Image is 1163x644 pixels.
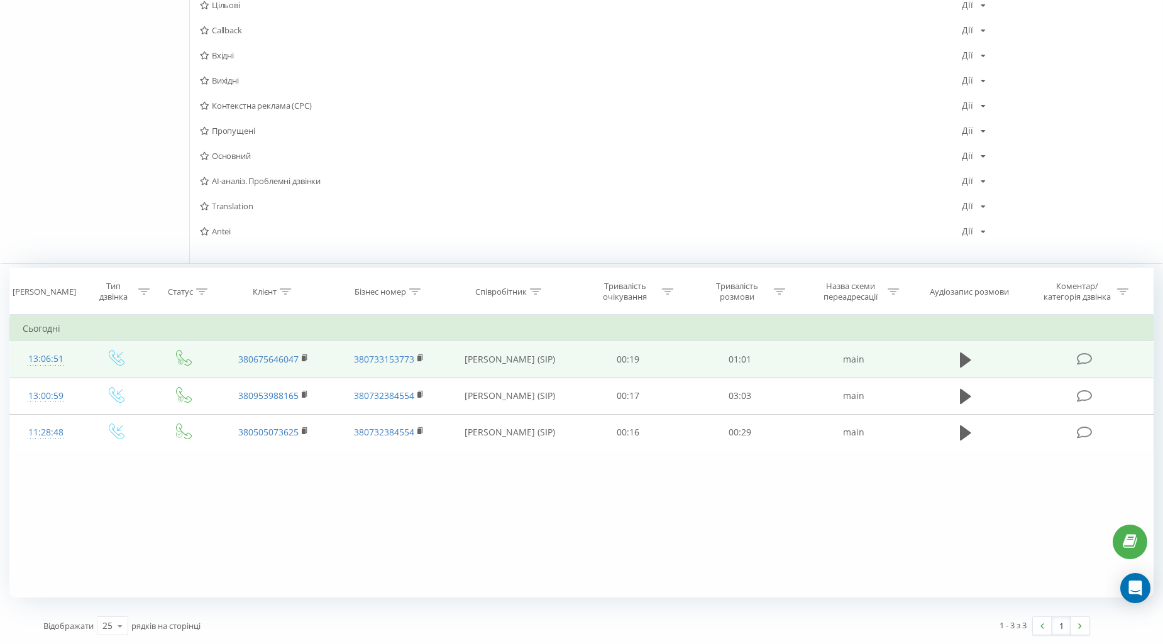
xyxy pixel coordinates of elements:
[684,414,796,450] td: 00:29
[200,51,962,60] span: Вхідні
[592,281,659,302] div: Тривалість очікування
[238,426,299,438] a: 380505073625
[1040,281,1114,302] div: Коментар/категорія дзвінка
[573,414,685,450] td: 00:16
[962,26,973,35] div: Дії
[817,281,885,302] div: Назва схеми переадресації
[43,620,94,631] span: Відображати
[23,420,69,445] div: 11:28:48
[253,287,277,297] div: Клієнт
[684,378,796,414] td: 03:03
[1120,573,1150,603] div: Open Intercom Messenger
[962,101,973,110] div: Дії
[168,287,193,297] div: Статус
[796,414,912,450] td: main
[200,101,962,110] span: Контекстна реклама (CPC)
[13,287,76,297] div: [PERSON_NAME]
[200,202,962,210] span: Translation
[448,378,573,414] td: [PERSON_NAME] (SIP)
[354,390,414,401] a: 380732384554
[92,281,135,302] div: Тип дзвінка
[354,426,414,438] a: 380732384554
[962,51,973,60] div: Дії
[131,620,201,631] span: рядків на сторінці
[475,287,527,297] div: Співробітник
[238,353,299,365] a: 380675646047
[962,1,973,9] div: Дії
[200,126,962,135] span: Пропущені
[930,287,1009,297] div: Аудіозапис розмови
[200,177,962,185] span: AI-аналіз. Проблемні дзвінки
[962,202,973,210] div: Дії
[448,414,573,450] td: [PERSON_NAME] (SIP)
[962,126,973,135] div: Дії
[200,1,962,9] span: Цільові
[10,316,1154,341] td: Сьогодні
[962,177,973,185] div: Дії
[23,347,69,371] div: 13:06:51
[448,341,573,378] td: [PERSON_NAME] (SIP)
[23,384,69,408] div: 13:00:59
[102,619,113,632] div: 25
[238,390,299,401] a: 380953988165
[355,287,406,297] div: Бізнес номер
[354,353,414,365] a: 380733153773
[200,26,962,35] span: Callback
[573,378,685,414] td: 00:17
[573,341,685,378] td: 00:19
[1052,617,1071,635] a: 1
[684,341,796,378] td: 01:01
[200,151,962,160] span: Основний
[962,151,973,160] div: Дії
[796,378,912,414] td: main
[796,341,912,378] td: main
[200,227,962,236] span: Antei
[703,281,771,302] div: Тривалість розмови
[962,227,973,236] div: Дії
[962,76,973,85] div: Дії
[200,76,962,85] span: Вихідні
[1000,619,1027,631] div: 1 - 3 з 3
